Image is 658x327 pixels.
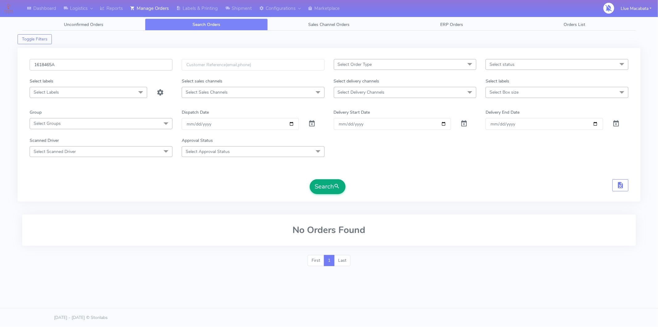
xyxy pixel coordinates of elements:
[564,22,585,28] span: Orders List
[34,121,61,126] span: Select Groups
[34,149,76,155] span: Select Scanned Driver
[338,89,385,95] span: Select Delivery Channels
[490,89,519,95] span: Select Box size
[34,89,59,95] span: Select Labels
[22,19,636,31] ul: Tabs
[192,22,220,28] span: Search Orders
[334,109,370,116] label: Delivery Start Date
[18,34,52,44] button: Toggle Filters
[334,78,379,84] label: Select delivery channels
[186,89,228,95] span: Select Sales Channels
[616,2,656,15] button: Llue Macabata
[30,225,628,235] h2: No Orders Found
[182,137,213,144] label: Approval Status
[490,62,515,67] span: Select status
[182,59,325,70] input: Customer Reference(email,phone)
[182,78,222,84] label: Select sales channels
[30,137,59,144] label: Scanned Driver
[186,149,230,155] span: Select Approval Status
[30,109,42,116] label: Group
[30,78,53,84] label: Select labels
[440,22,463,28] span: ERP Orders
[308,22,350,28] span: Sales Channel Orders
[324,255,334,266] a: 1
[486,78,509,84] label: Select labels
[486,109,519,116] label: Delivery End Date
[64,22,103,28] span: Unconfirmed Orders
[338,62,372,67] span: Select Order Type
[310,179,346,194] button: Search
[182,109,209,116] label: Dispatch Date
[30,59,172,70] input: Order Id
